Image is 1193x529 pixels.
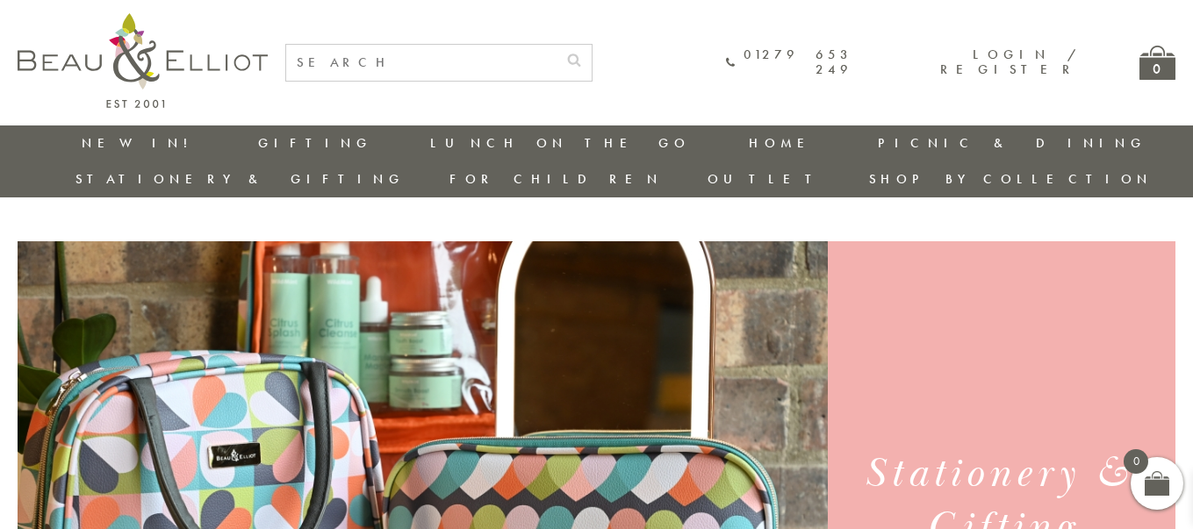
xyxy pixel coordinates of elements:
[75,170,405,188] a: Stationery & Gifting
[82,134,199,152] a: New in!
[1124,449,1148,474] span: 0
[18,13,268,108] img: logo
[708,170,824,188] a: Outlet
[286,45,557,81] input: SEARCH
[749,134,819,152] a: Home
[258,134,372,152] a: Gifting
[449,170,663,188] a: For Children
[940,46,1078,78] a: Login / Register
[869,170,1153,188] a: Shop by collection
[430,134,690,152] a: Lunch On The Go
[1139,46,1175,80] a: 0
[726,47,852,78] a: 01279 653 249
[878,134,1146,152] a: Picnic & Dining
